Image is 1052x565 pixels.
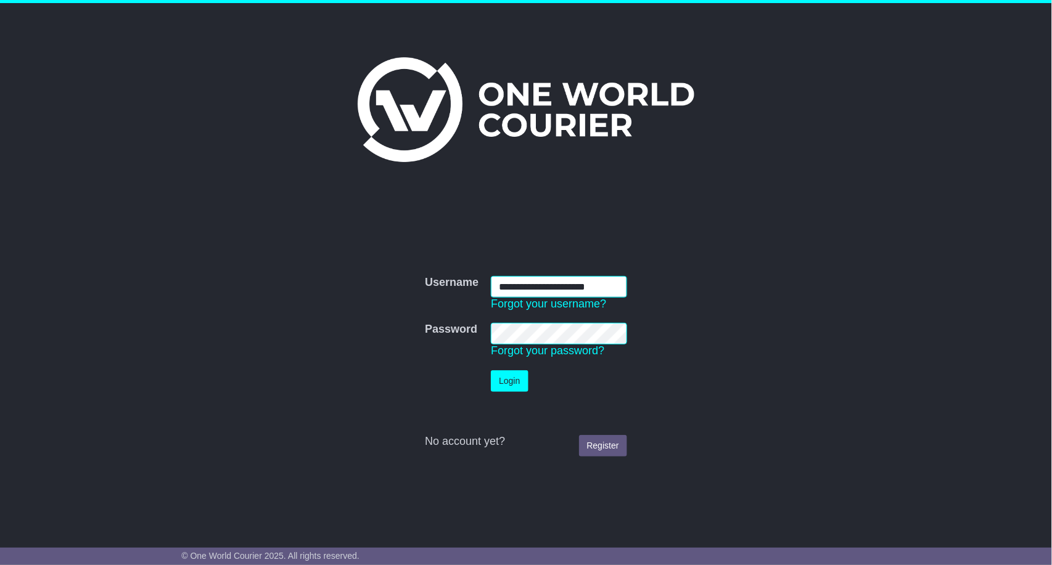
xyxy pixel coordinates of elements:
a: Forgot your username? [491,298,606,310]
a: Forgot your password? [491,344,604,357]
div: No account yet? [425,435,627,449]
img: One World [358,57,694,162]
label: Password [425,323,477,336]
a: Register [579,435,627,457]
button: Login [491,370,528,392]
span: © One World Courier 2025. All rights reserved. [181,551,360,561]
label: Username [425,276,479,290]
